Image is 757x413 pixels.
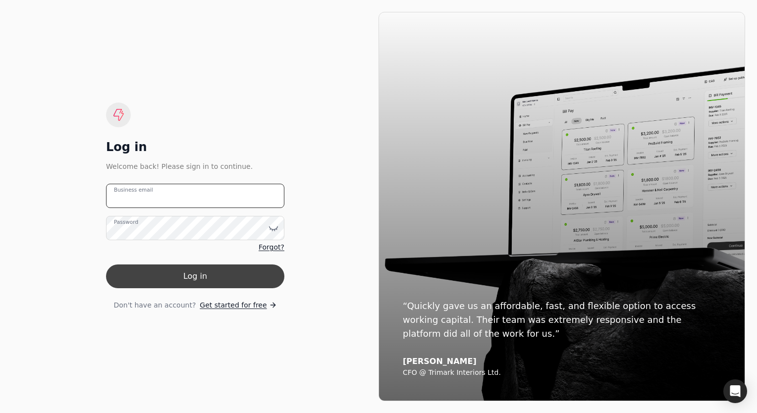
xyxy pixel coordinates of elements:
[200,300,276,310] a: Get started for free
[723,379,747,403] div: Open Intercom Messenger
[114,186,153,194] label: Business email
[200,300,267,310] span: Get started for free
[113,300,196,310] span: Don't have an account?
[259,242,284,253] a: Forgot?
[106,161,284,172] div: Welcome back! Please sign in to continue.
[403,368,721,377] div: CFO @ Trimark Interiors Ltd.
[106,139,284,155] div: Log in
[403,299,721,341] div: “Quickly gave us an affordable, fast, and flexible option to access working capital. Their team w...
[114,218,138,226] label: Password
[403,357,721,366] div: [PERSON_NAME]
[106,264,284,288] button: Log in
